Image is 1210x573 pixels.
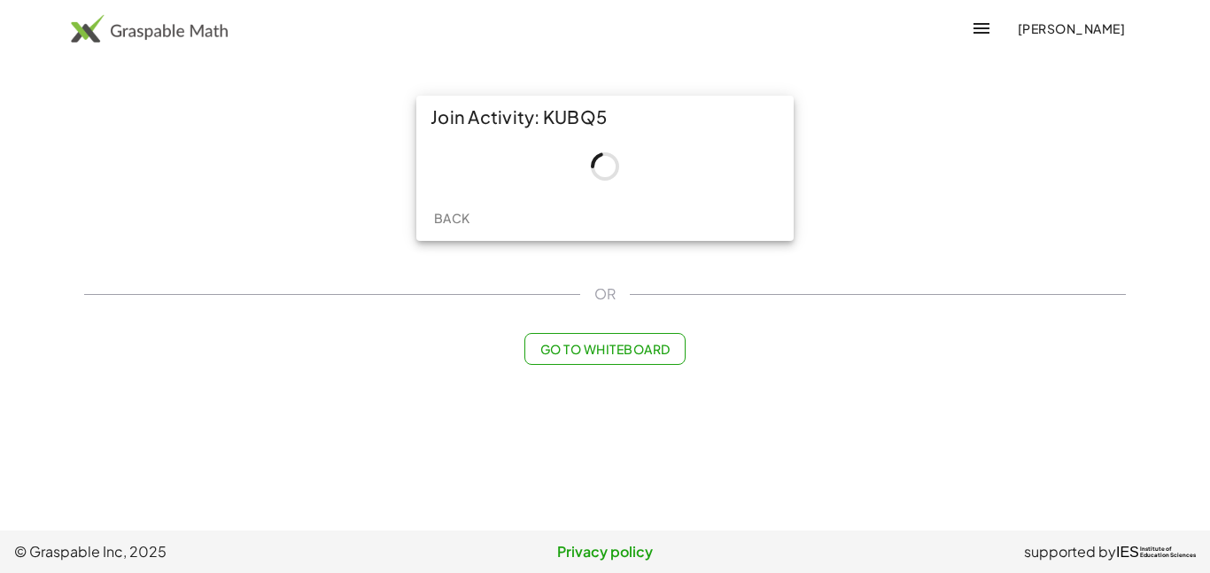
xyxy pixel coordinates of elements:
span: [PERSON_NAME] [1017,20,1125,36]
span: © Graspable Inc, 2025 [14,541,408,562]
span: IES [1116,544,1139,561]
button: Back [423,202,480,234]
span: Back [433,210,469,226]
a: Privacy policy [408,541,803,562]
button: Go to Whiteboard [524,333,685,365]
span: Go to Whiteboard [539,341,670,357]
span: supported by [1024,541,1116,562]
div: Join Activity: KUBQ5 [416,96,794,138]
a: IESInstitute ofEducation Sciences [1116,541,1196,562]
span: OR [594,283,616,305]
button: [PERSON_NAME] [1003,12,1139,44]
span: Institute of Education Sciences [1140,546,1196,559]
